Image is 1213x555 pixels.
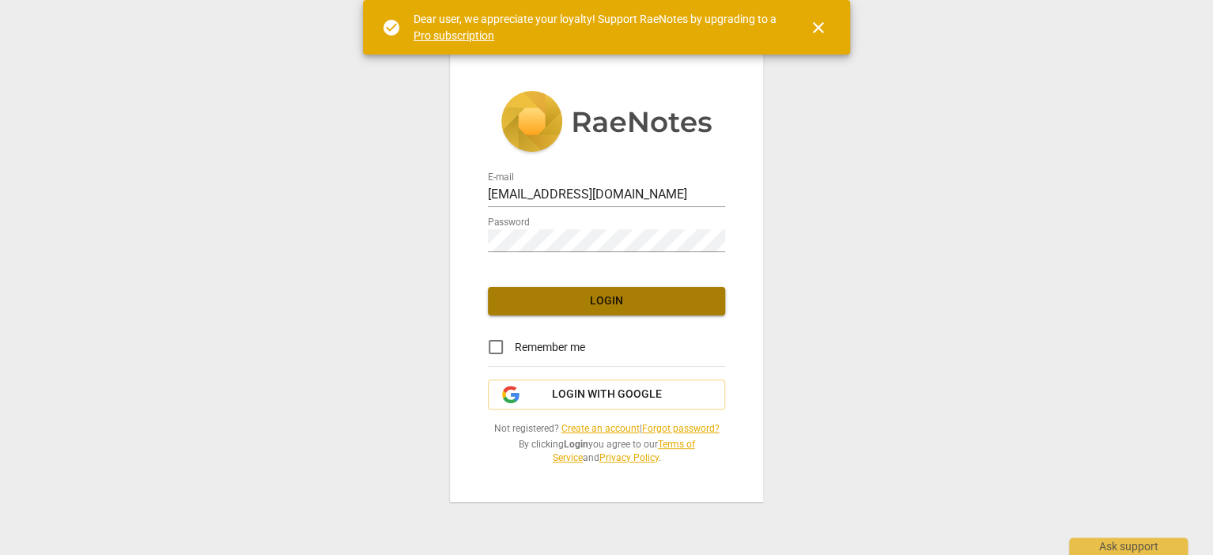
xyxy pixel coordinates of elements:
[488,287,725,315] button: Login
[488,218,530,228] label: Password
[809,18,828,37] span: close
[515,339,585,356] span: Remember me
[414,29,494,42] a: Pro subscription
[552,387,662,402] span: Login with Google
[488,422,725,436] span: Not registered? |
[501,91,712,156] img: 5ac2273c67554f335776073100b6d88f.svg
[599,452,659,463] a: Privacy Policy
[488,379,725,410] button: Login with Google
[488,438,725,464] span: By clicking you agree to our and .
[1069,538,1188,555] div: Ask support
[488,173,514,183] label: E-mail
[799,9,837,47] button: Close
[642,423,720,434] a: Forgot password?
[382,18,401,37] span: check_circle
[561,423,640,434] a: Create an account
[553,439,695,463] a: Terms of Service
[564,439,588,450] b: Login
[414,11,780,43] div: Dear user, we appreciate your loyalty! Support RaeNotes by upgrading to a
[501,293,712,309] span: Login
